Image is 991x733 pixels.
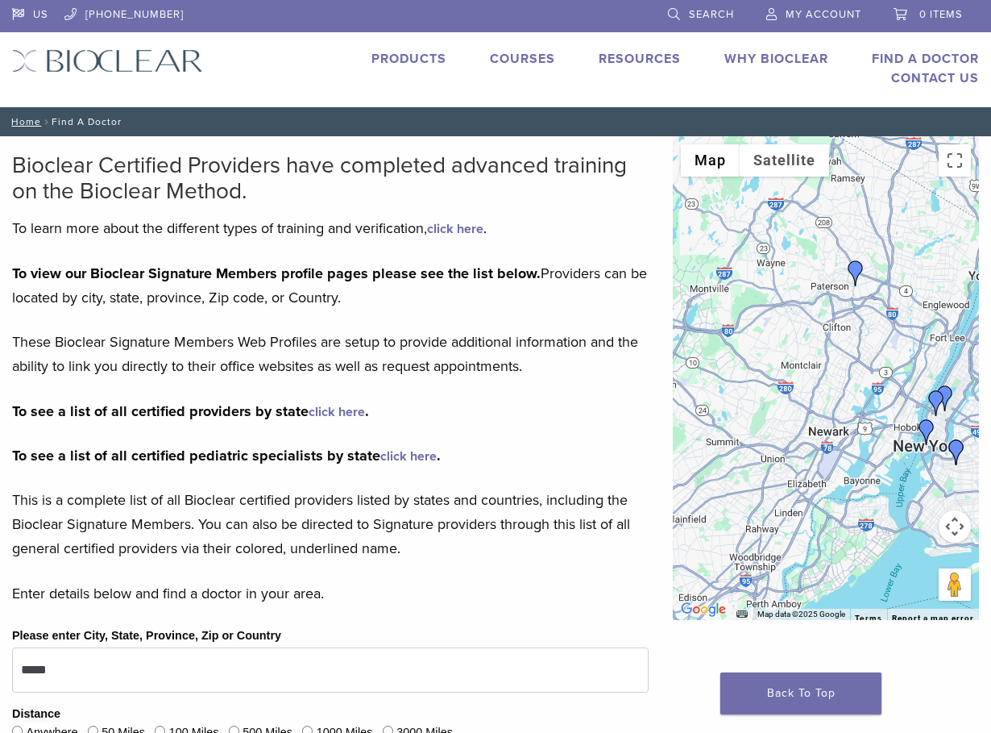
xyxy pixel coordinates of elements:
[677,599,730,620] a: Open this area in Google Maps (opens a new window)
[6,116,41,127] a: Home
[12,49,203,73] img: Bioclear
[786,8,861,21] span: My Account
[724,51,828,67] a: Why Bioclear
[12,488,649,560] p: This is a complete list of all Bioclear certified providers listed by states and countries, inclu...
[872,51,979,67] a: Find A Doctor
[892,614,974,623] a: Report a map error
[757,610,845,618] span: Map data ©2025 Google
[855,614,882,623] a: Terms (opens in new tab)
[12,216,649,240] p: To learn more about the different types of training and verification, .
[943,439,969,465] div: Dr. Bahram Hamidi
[41,118,52,126] span: /
[939,144,971,177] button: Toggle fullscreen view
[919,8,963,21] span: 0 items
[939,568,971,601] button: Drag Pegman onto the map to open Street View
[12,152,649,204] h2: Bioclear Certified Providers have completed advanced training on the Bioclear Method.
[12,706,60,723] legend: Distance
[309,404,365,420] a: click here
[914,419,939,445] div: Dr. Neethi Dalvi
[720,673,881,714] a: Back To Top
[736,609,748,620] button: Keyboard shortcuts
[12,330,649,378] p: These Bioclear Signature Members Web Profiles are setup to provide additional information and the...
[12,261,649,310] p: Providers can be located by city, state, province, Zip code, or Country.
[923,390,949,416] div: Dr. Nina Kiani
[891,70,979,86] a: Contact Us
[371,51,446,67] a: Products
[681,144,740,177] button: Show street map
[12,581,649,606] p: Enter details below and find a doctor in your area.
[490,51,555,67] a: Courses
[677,599,730,620] img: Google
[380,448,437,464] a: click here
[939,510,971,543] button: Map camera controls
[12,264,541,282] strong: To view our Bioclear Signature Members profile pages please see the list below.
[427,221,483,237] a: click here
[599,51,681,67] a: Resources
[843,260,869,286] div: Dr. Alejandra Sanchez
[12,402,369,420] strong: To see a list of all certified providers by state .
[12,627,281,645] label: Please enter City, State, Province, Zip or Country
[932,385,958,411] div: Dr. Julie Hassid
[740,144,829,177] button: Show satellite imagery
[689,8,734,21] span: Search
[12,447,441,464] strong: To see a list of all certified pediatric specialists by state .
